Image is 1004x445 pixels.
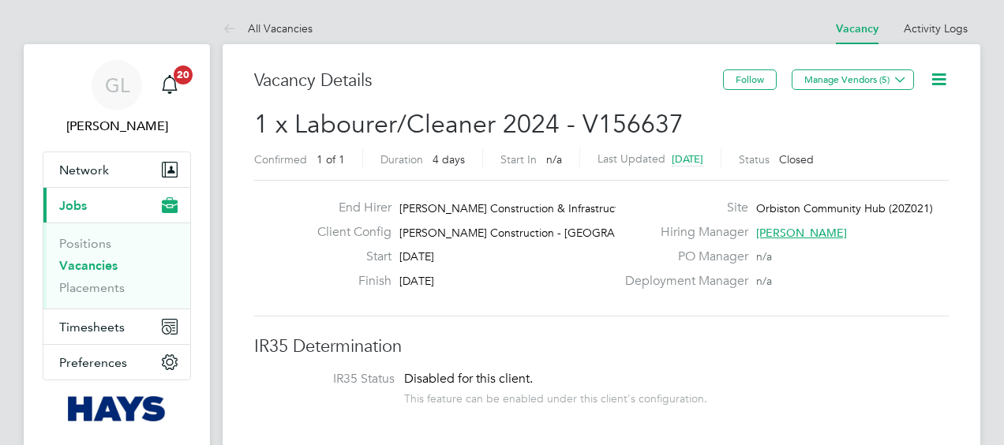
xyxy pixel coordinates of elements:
[904,21,968,36] a: Activity Logs
[59,258,118,273] a: Vacancies
[223,21,313,36] a: All Vacancies
[836,22,878,36] a: Vacancy
[723,69,777,90] button: Follow
[317,152,345,166] span: 1 of 1
[500,152,537,166] label: Start In
[43,60,191,136] a: GL[PERSON_NAME]
[399,249,434,264] span: [DATE]
[59,355,127,370] span: Preferences
[756,274,772,288] span: n/a
[433,152,465,166] span: 4 days
[43,222,190,309] div: Jobs
[254,69,723,92] h3: Vacancy Details
[792,69,914,90] button: Manage Vendors (5)
[59,280,125,295] a: Placements
[380,152,423,166] label: Duration
[305,224,391,241] label: Client Config
[399,201,630,215] span: [PERSON_NAME] Construction & Infrastruct…
[616,224,748,241] label: Hiring Manager
[779,152,814,166] span: Closed
[43,152,190,187] button: Network
[254,109,684,140] span: 1 x Labourer/Cleaner 2024 - V156637
[598,151,665,166] label: Last Updated
[672,152,703,166] span: [DATE]
[739,152,770,166] label: Status
[43,345,190,380] button: Preferences
[68,396,167,421] img: hays-logo-retina.png
[756,249,772,264] span: n/a
[43,309,190,344] button: Timesheets
[59,198,87,213] span: Jobs
[399,274,434,288] span: [DATE]
[254,335,949,358] h3: IR35 Determination
[305,249,391,265] label: Start
[404,371,533,387] span: Disabled for this client.
[254,152,307,166] label: Confirmed
[270,371,395,387] label: IR35 Status
[43,188,190,222] button: Jobs
[756,201,933,215] span: Orbiston Community Hub (20Z021)
[43,117,191,136] span: Gemma Ladgrove
[305,273,391,290] label: Finish
[305,200,391,216] label: End Hirer
[59,236,111,251] a: Positions
[756,226,847,240] span: [PERSON_NAME]
[174,65,193,84] span: 20
[43,396,191,421] a: Go to home page
[399,226,678,240] span: [PERSON_NAME] Construction - [GEOGRAPHIC_DATA]
[105,75,129,95] span: GL
[404,387,707,406] div: This feature can be enabled under this client's configuration.
[616,273,748,290] label: Deployment Manager
[546,152,562,166] span: n/a
[616,200,748,216] label: Site
[616,249,748,265] label: PO Manager
[154,60,185,110] a: 20
[59,320,125,335] span: Timesheets
[59,163,109,178] span: Network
